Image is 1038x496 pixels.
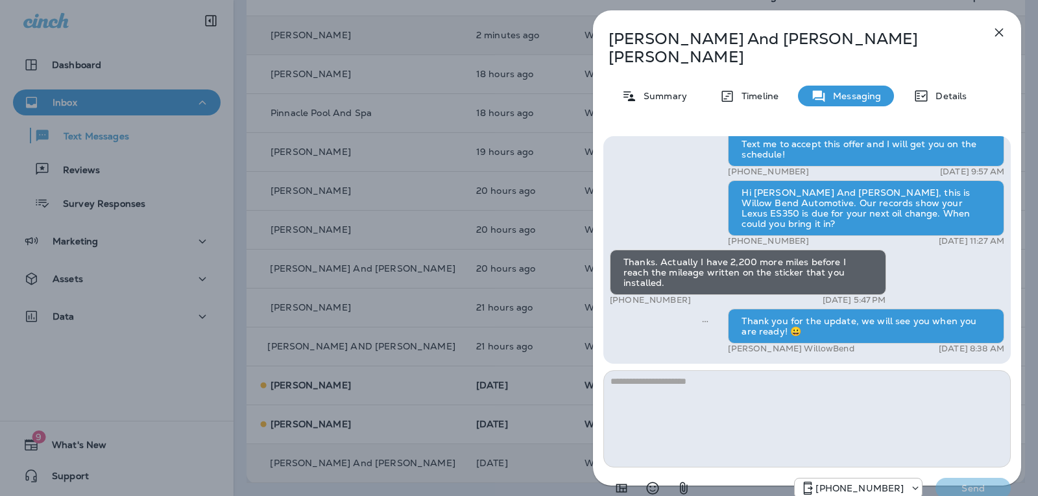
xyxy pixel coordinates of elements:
p: [PHONE_NUMBER] [610,295,691,305]
p: Timeline [735,91,779,101]
div: +1 (813) 497-4455 [795,480,922,496]
div: Thank you for the update, we will see you when you are ready! 😀 [728,309,1004,344]
p: [PERSON_NAME] And [PERSON_NAME] [PERSON_NAME] [609,30,963,66]
p: Summary [637,91,687,101]
p: [PERSON_NAME] WillowBend [728,344,854,354]
p: [DATE] 8:38 AM [939,344,1004,354]
p: [PHONE_NUMBER] [815,483,904,493]
div: Thanks. Actually I have 2,200 more miles before I reach the mileage written on the sticker that y... [610,250,886,295]
span: Sent [702,314,708,326]
p: [PHONE_NUMBER] [728,167,809,177]
p: [DATE] 11:27 AM [939,236,1004,246]
p: Details [929,91,967,101]
p: [DATE] 5:47 PM [823,295,886,305]
p: [PHONE_NUMBER] [728,236,809,246]
p: Messaging [827,91,881,101]
p: [DATE] 9:57 AM [940,167,1004,177]
div: Hi [PERSON_NAME] And [PERSON_NAME], this is Willow Bend Automotive. Our records show your Lexus E... [728,180,1004,236]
